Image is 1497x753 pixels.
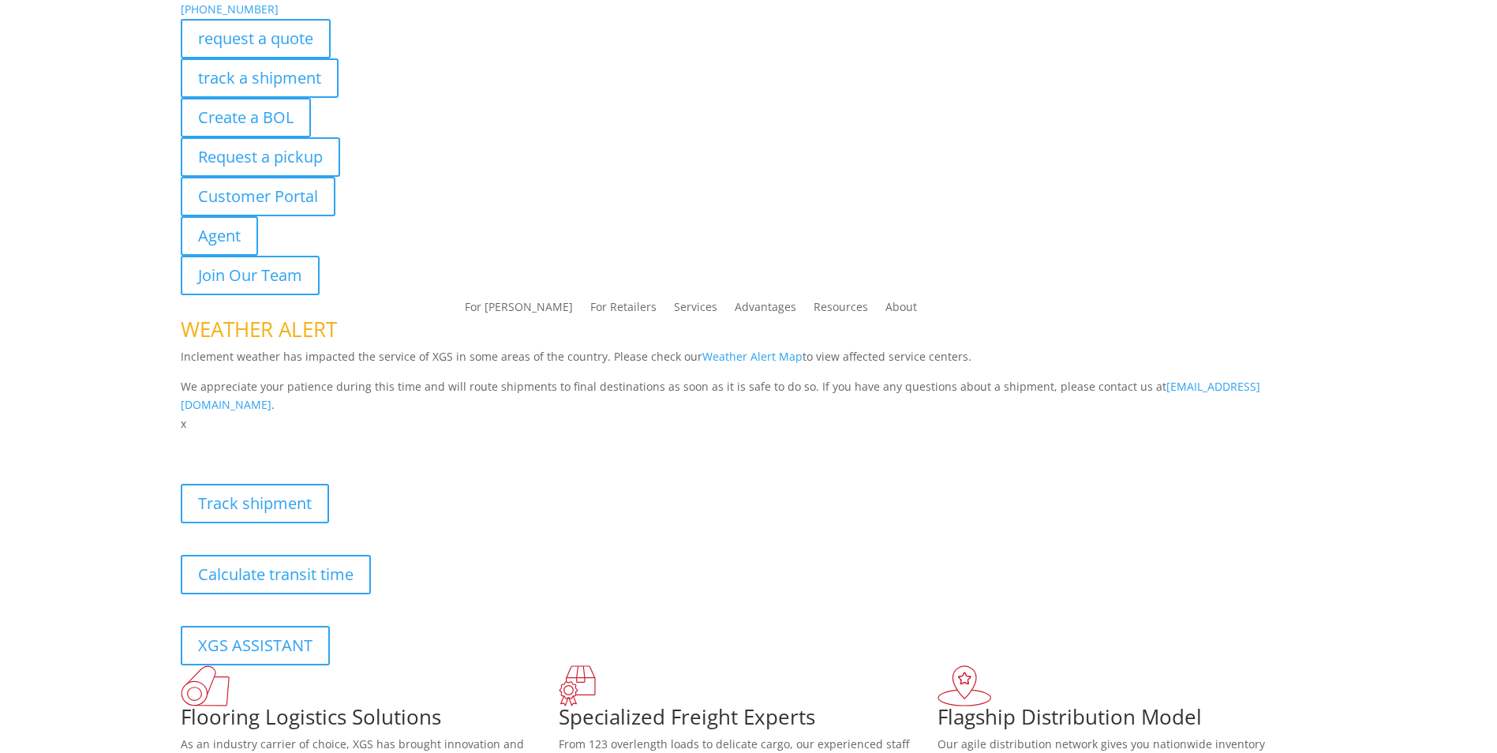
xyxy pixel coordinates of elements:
h1: Flagship Distribution Model [937,706,1316,735]
img: xgs-icon-total-supply-chain-intelligence-red [181,665,230,706]
b: Visibility, transparency, and control for your entire supply chain. [181,436,533,451]
h1: Specialized Freight Experts [559,706,937,735]
h1: Flooring Logistics Solutions [181,706,560,735]
a: Join Our Team [181,256,320,295]
a: Weather Alert Map [702,349,803,364]
a: [PHONE_NUMBER] [181,2,279,17]
img: xgs-icon-flagship-distribution-model-red [937,665,992,706]
a: Track shipment [181,484,329,523]
a: Resources [814,302,868,319]
a: Create a BOL [181,98,311,137]
a: Services [674,302,717,319]
a: request a quote [181,19,331,58]
p: x [181,414,1317,433]
a: For [PERSON_NAME] [465,302,573,319]
a: Advantages [735,302,796,319]
a: For Retailers [590,302,657,319]
p: We appreciate your patience during this time and will route shipments to final destinations as so... [181,377,1317,415]
a: XGS ASSISTANT [181,626,330,665]
a: Customer Portal [181,177,335,216]
a: About [885,302,917,319]
span: WEATHER ALERT [181,315,337,343]
p: Inclement weather has impacted the service of XGS in some areas of the country. Please check our ... [181,347,1317,377]
a: track a shipment [181,58,339,98]
a: Agent [181,216,258,256]
a: Calculate transit time [181,555,371,594]
a: Request a pickup [181,137,340,177]
img: xgs-icon-focused-on-flooring-red [559,665,596,706]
